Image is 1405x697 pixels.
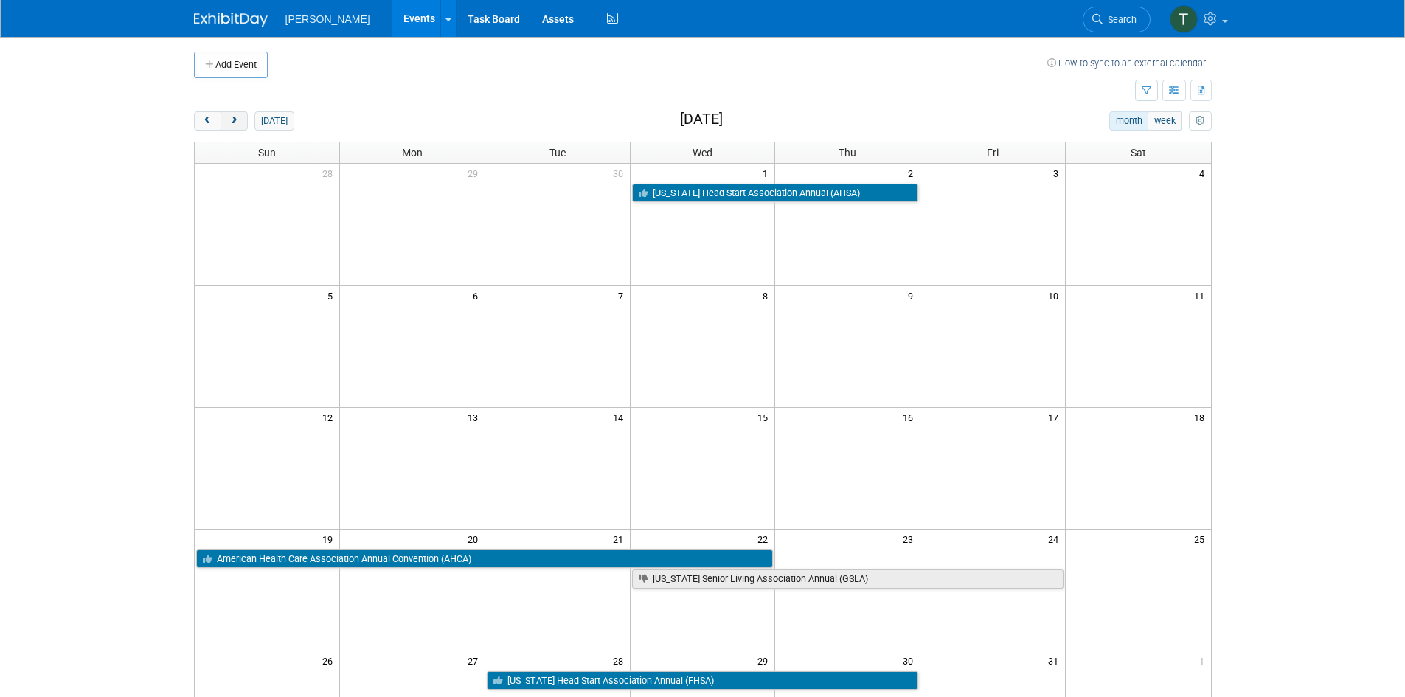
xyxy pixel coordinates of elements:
[1047,286,1065,305] span: 10
[761,286,774,305] span: 8
[906,164,920,182] span: 2
[1047,408,1065,426] span: 17
[1103,14,1137,25] span: Search
[194,13,268,27] img: ExhibitDay
[693,147,712,159] span: Wed
[756,530,774,548] span: 22
[611,164,630,182] span: 30
[194,52,268,78] button: Add Event
[321,164,339,182] span: 28
[901,408,920,426] span: 16
[1189,111,1211,131] button: myCustomButton
[680,111,723,128] h2: [DATE]
[1047,530,1065,548] span: 24
[549,147,566,159] span: Tue
[1047,58,1212,69] a: How to sync to an external calendar...
[901,651,920,670] span: 30
[196,549,774,569] a: American Health Care Association Annual Convention (AHCA)
[756,408,774,426] span: 15
[761,164,774,182] span: 1
[1047,651,1065,670] span: 31
[1193,286,1211,305] span: 11
[1170,5,1198,33] img: Traci Varon
[466,164,485,182] span: 29
[1131,147,1146,159] span: Sat
[321,408,339,426] span: 12
[839,147,856,159] span: Thu
[756,651,774,670] span: 29
[466,651,485,670] span: 27
[402,147,423,159] span: Mon
[1109,111,1148,131] button: month
[1052,164,1065,182] span: 3
[617,286,630,305] span: 7
[611,651,630,670] span: 28
[632,184,919,203] a: [US_STATE] Head Start Association Annual (AHSA)
[466,408,485,426] span: 13
[611,530,630,548] span: 21
[611,408,630,426] span: 14
[321,530,339,548] span: 19
[906,286,920,305] span: 9
[901,530,920,548] span: 23
[194,111,221,131] button: prev
[1198,651,1211,670] span: 1
[254,111,294,131] button: [DATE]
[1196,117,1205,126] i: Personalize Calendar
[221,111,248,131] button: next
[1193,408,1211,426] span: 18
[1148,111,1182,131] button: week
[1083,7,1151,32] a: Search
[285,13,370,25] span: [PERSON_NAME]
[1193,530,1211,548] span: 25
[487,671,919,690] a: [US_STATE] Head Start Association Annual (FHSA)
[321,651,339,670] span: 26
[987,147,999,159] span: Fri
[632,569,1064,589] a: [US_STATE] Senior Living Association Annual (GSLA)
[471,286,485,305] span: 6
[258,147,276,159] span: Sun
[326,286,339,305] span: 5
[1198,164,1211,182] span: 4
[466,530,485,548] span: 20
